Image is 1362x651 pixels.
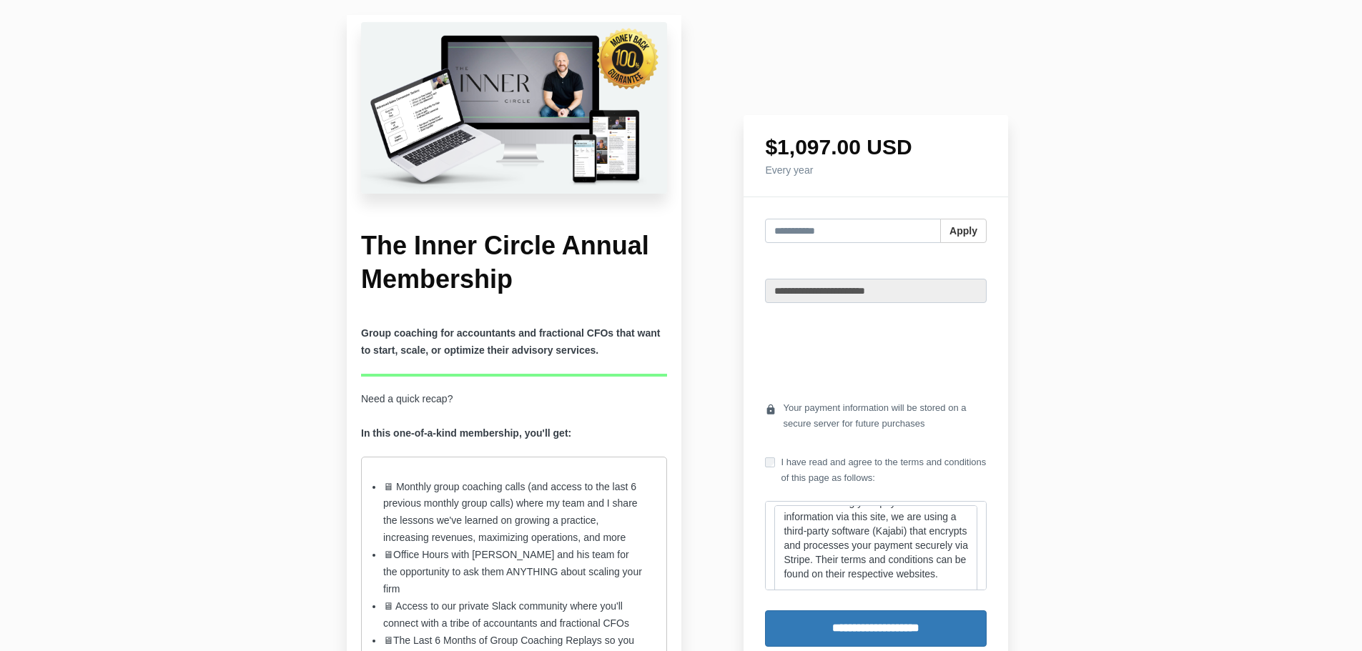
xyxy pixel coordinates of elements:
span: 🖥 [383,549,393,560]
button: Apply [940,219,987,243]
span: for the opportunity to ask them ANYTHING about scaling your firm [383,549,642,595]
h4: Every year [765,165,987,175]
iframe: Secure payment input frame [762,314,990,389]
i: lock [765,400,776,419]
li: 🖥 Access to our private Slack community where you'll connect with a tribe of accountants and frac... [383,598,645,632]
p: When collecting your payment information via this site, we are using a third-party software (Kaja... [784,495,968,581]
input: I have read and agree to the terms and conditions of this page as follows: [765,457,775,467]
span: 🖥 [383,635,393,646]
a: Logout [942,257,987,279]
li: Office Hours with [PERSON_NAME] and his team [383,547,645,598]
img: a6bb5cf-a1f0-aac6-6742-314d385cea26_Untitled_design-12.png [361,22,667,194]
p: Need a quick recap? [361,391,667,442]
h1: $1,097.00 USD [765,136,987,158]
h1: The Inner Circle Annual Membership [361,229,667,297]
li: 🖥 Monthly group coaching calls (and access to the last 6 previous monthly group calls) where my t... [383,479,645,547]
b: Group coaching for accountants and fractional CFOs that want to start, scale, or optimize their a... [361,327,660,356]
label: I have read and agree to the terms and conditions of this page as follows: [765,454,987,486]
strong: In this one-of-a-kind membership, you'll get: [361,427,571,439]
span: Your payment information will be stored on a secure server for future purchases [783,400,987,432]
